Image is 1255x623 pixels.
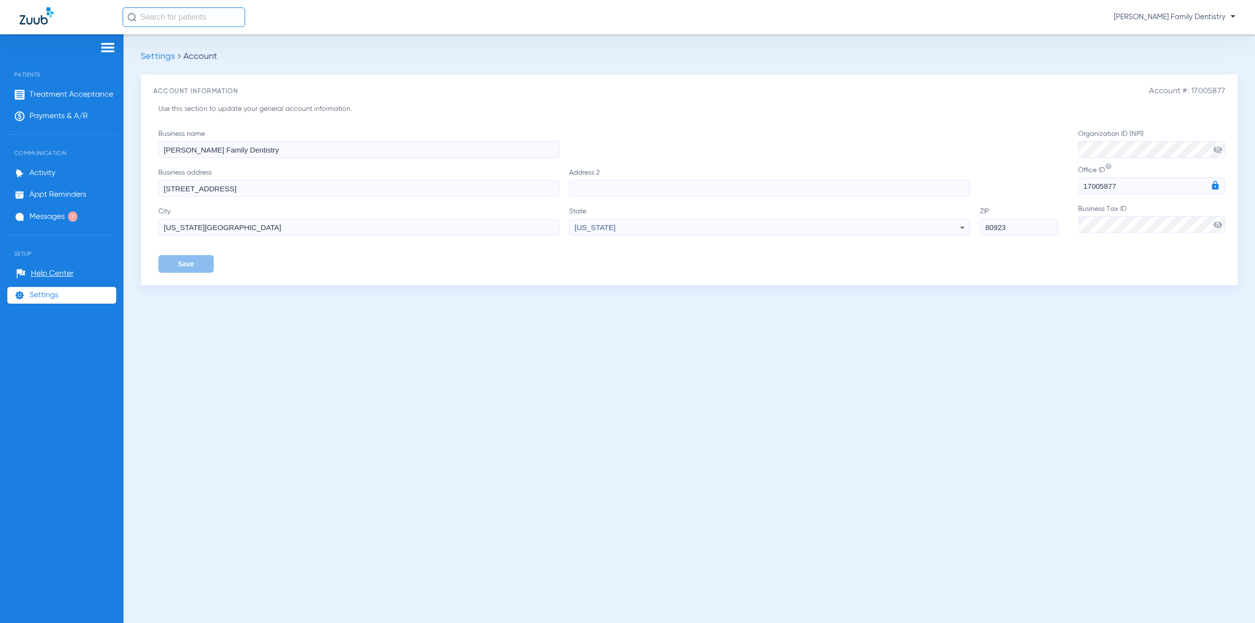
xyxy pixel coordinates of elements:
[1078,167,1105,174] span: Office ID
[158,255,214,273] button: Save
[100,42,116,53] img: hamburger-icon
[158,141,559,158] input: Business name
[569,168,980,197] label: Address 2
[16,269,74,279] a: Help Center
[158,168,569,197] label: Business address
[29,190,86,200] span: Appt Reminders
[29,290,58,300] span: Settings
[31,269,74,279] span: Help Center
[158,104,745,114] p: Use this section to update your general account information.
[1206,576,1255,623] iframe: Chat Widget
[575,223,616,232] span: [US_STATE]
[127,13,136,22] img: Search Icon
[29,168,55,178] span: Activity
[158,219,559,235] input: City
[153,87,1225,97] h3: Account Information
[7,135,116,156] span: Communication
[29,111,88,121] span: Payments & A/R
[1078,178,1225,194] input: Office ID
[158,207,569,235] label: City
[1078,129,1225,158] label: Organization ID (NPI)
[158,129,569,158] label: Business name
[183,52,217,61] span: Account
[569,207,980,235] label: State
[1105,163,1112,170] img: help-small-gray.svg
[1213,220,1223,230] span: visibility_off
[1149,87,1225,96] span: Account #: 17005877
[1213,145,1223,155] span: visibility_off
[158,180,559,197] input: Business address
[123,7,245,27] input: Search for patients
[1114,12,1235,22] span: [PERSON_NAME] Family Dentistry
[980,219,1058,235] input: ZIP
[1078,204,1225,233] label: Business Tax ID
[7,56,116,78] span: Patients
[29,212,65,222] span: Messages
[569,180,970,197] input: Address 2
[20,7,53,25] img: Zuub Logo
[29,90,113,100] span: Treatment Acceptance
[1210,181,1220,190] img: lock-blue.svg
[7,235,116,257] span: Setup
[1078,141,1225,158] input: Organization ID (NPI)visibility_off
[980,207,1058,235] label: ZIP
[1078,216,1225,233] input: Business Tax IDvisibility_off
[141,52,175,61] span: Settings
[68,211,77,222] span: 7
